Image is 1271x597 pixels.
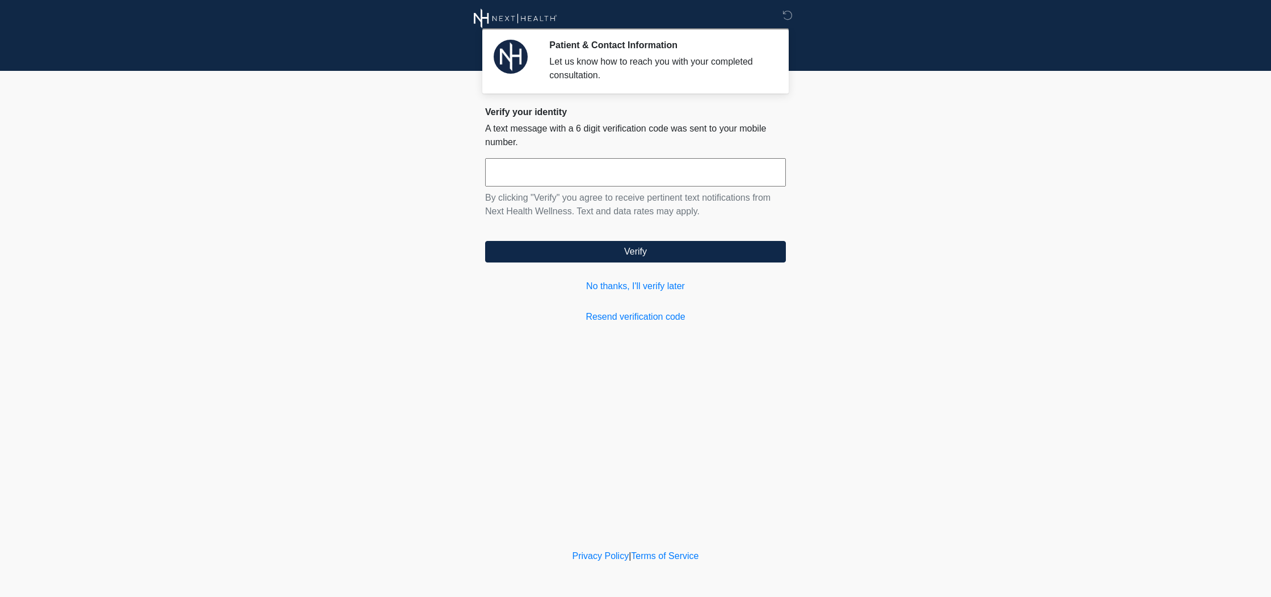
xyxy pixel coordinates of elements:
[485,122,786,149] p: A text message with a 6 digit verification code was sent to your mobile number.
[494,40,528,74] img: Agent Avatar
[573,551,629,561] a: Privacy Policy
[549,55,769,82] div: Let us know how to reach you with your completed consultation.
[629,551,631,561] a: |
[474,9,557,28] img: Next Health Wellness Logo
[549,40,769,50] h2: Patient & Contact Information
[631,551,698,561] a: Terms of Service
[485,280,786,293] a: No thanks, I'll verify later
[485,310,786,324] a: Resend verification code
[485,191,786,218] p: By clicking "Verify" you agree to receive pertinent text notifications from Next Health Wellness....
[485,107,786,117] h2: Verify your identity
[485,241,786,262] button: Verify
